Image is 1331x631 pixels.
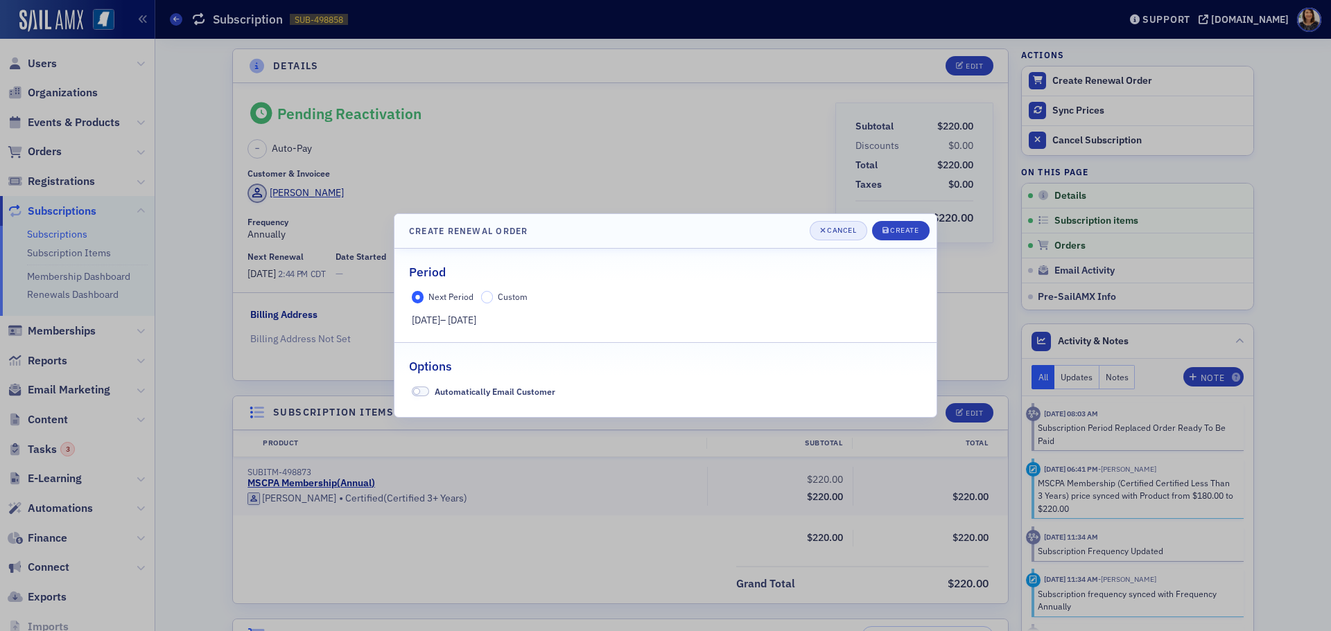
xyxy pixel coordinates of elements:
span: [DATE] [412,314,440,326]
button: Create [872,221,930,240]
h2: Period [409,263,446,281]
span: – [412,314,476,326]
input: Custom [481,291,494,303]
div: Create [890,226,919,234]
span: Automatically Email Customer [412,386,430,397]
span: Automatically Email Customer [435,386,555,397]
div: Cancel [827,226,856,234]
h4: Create Renewal Order [409,224,528,237]
span: Custom [498,291,528,302]
span: [DATE] [448,314,476,326]
h2: Options [409,357,452,375]
button: Cancel [810,221,867,240]
span: Next Period [428,291,473,302]
input: Next Period [412,291,424,303]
